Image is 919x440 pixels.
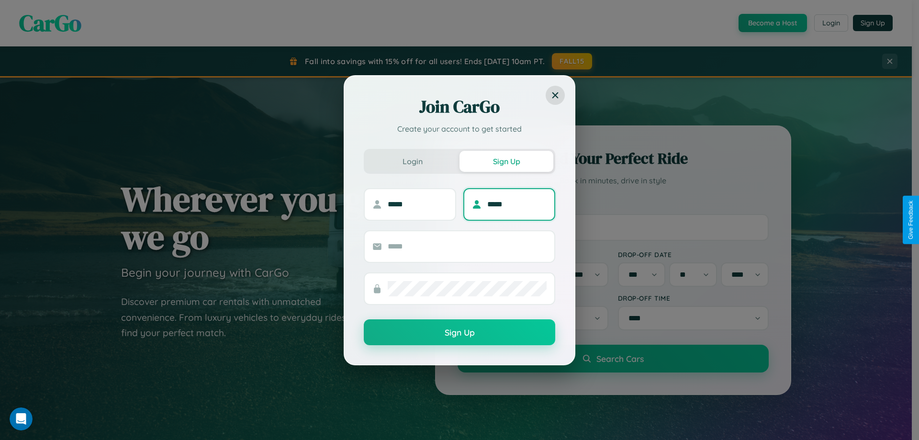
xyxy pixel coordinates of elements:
p: Create your account to get started [364,123,555,135]
h2: Join CarGo [364,95,555,118]
button: Login [366,151,459,172]
button: Sign Up [459,151,553,172]
iframe: Intercom live chat [10,407,33,430]
button: Sign Up [364,319,555,345]
div: Give Feedback [908,201,914,239]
